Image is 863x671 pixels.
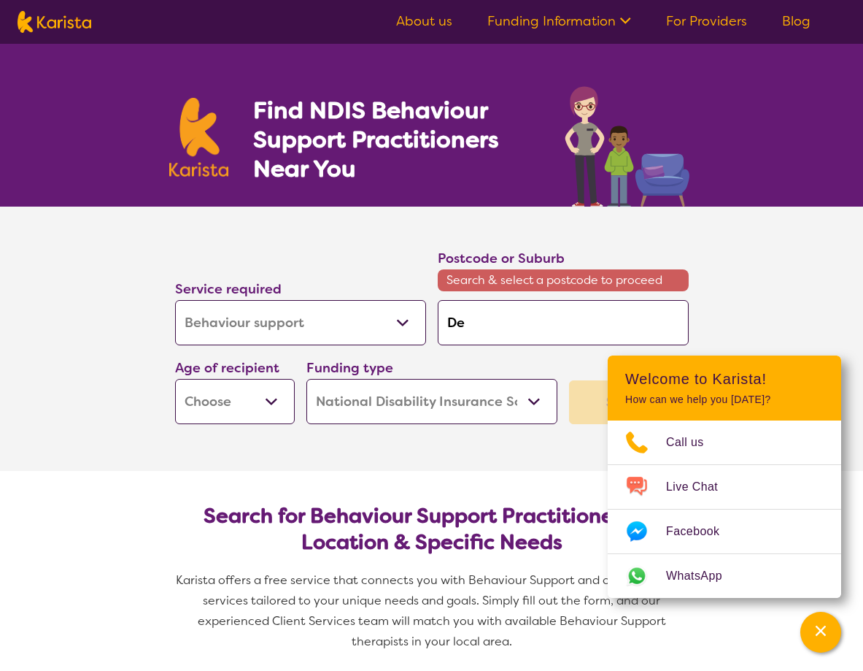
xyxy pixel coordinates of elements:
a: Blog [782,12,810,30]
p: Karista offers a free service that connects you with Behaviour Support and other disability servi... [169,570,694,652]
label: Postcode or Suburb [438,250,565,267]
label: Funding type [306,359,393,377]
a: Web link opens in a new tab. [608,554,841,598]
span: WhatsApp [666,565,740,587]
p: How can we help you [DATE]? [625,394,824,406]
input: Type [438,300,689,345]
h1: Find NDIS Behaviour Support Practitioners Near You [253,96,535,183]
ul: Choose channel [608,421,841,598]
label: Age of recipient [175,359,279,377]
h2: Welcome to Karista! [625,370,824,388]
a: Funding Information [487,12,631,30]
span: Live Chat [666,476,735,498]
img: Karista logo [169,98,229,177]
a: For Providers [666,12,747,30]
a: About us [396,12,452,30]
button: Channel Menu [800,612,841,653]
img: behaviour-support [561,79,694,207]
span: Facebook [666,521,737,542]
span: Call us [666,432,721,453]
h2: Search for Behaviour Support Practitioners by Location & Specific Needs [187,503,677,556]
img: Karista logo [18,11,91,33]
div: Channel Menu [608,356,841,598]
span: Search & select a postcode to proceed [438,269,689,291]
label: Service required [175,280,282,298]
